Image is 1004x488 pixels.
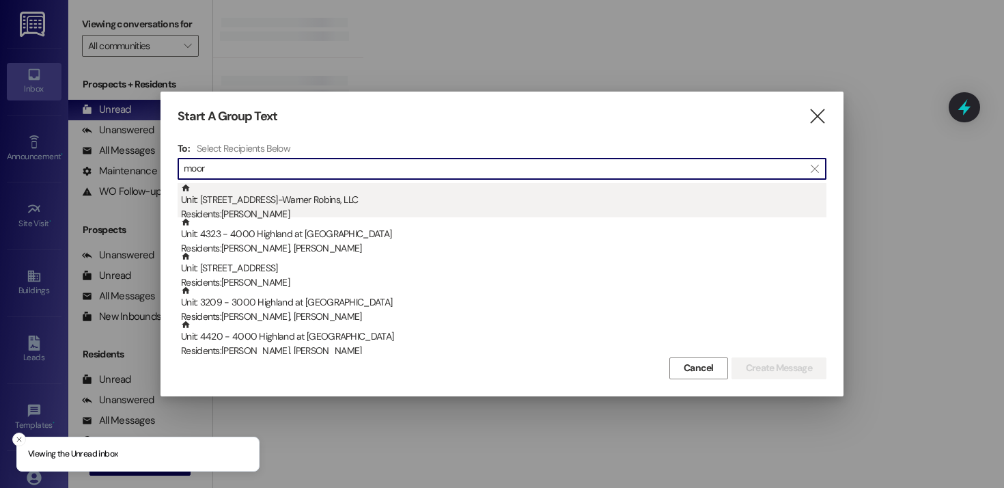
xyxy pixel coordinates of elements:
[197,142,290,154] h4: Select Recipients Below
[178,320,826,354] div: Unit: 4420 - 4000 Highland at [GEOGRAPHIC_DATA]Residents:[PERSON_NAME], [PERSON_NAME]
[181,252,826,290] div: Unit: [STREET_ADDRESS]
[731,357,826,379] button: Create Message
[684,361,714,375] span: Cancel
[181,275,826,290] div: Residents: [PERSON_NAME]
[178,252,826,286] div: Unit: [STREET_ADDRESS]Residents:[PERSON_NAME]
[178,286,826,320] div: Unit: 3209 - 3000 Highland at [GEOGRAPHIC_DATA]Residents:[PERSON_NAME], [PERSON_NAME]
[178,217,826,252] div: Unit: 4323 - 4000 Highland at [GEOGRAPHIC_DATA]Residents:[PERSON_NAME], [PERSON_NAME]
[669,357,728,379] button: Cancel
[28,448,117,461] p: Viewing the Unread inbox
[178,109,277,124] h3: Start A Group Text
[178,142,190,154] h3: To:
[184,159,804,178] input: Search for any contact or apartment
[181,183,826,222] div: Unit: [STREET_ADDRESS]-Warner Robins, LLC
[804,159,826,179] button: Clear text
[808,109,826,124] i: 
[746,361,812,375] span: Create Message
[181,310,826,324] div: Residents: [PERSON_NAME], [PERSON_NAME]
[181,286,826,325] div: Unit: 3209 - 3000 Highland at [GEOGRAPHIC_DATA]
[181,217,826,256] div: Unit: 4323 - 4000 Highland at [GEOGRAPHIC_DATA]
[181,320,826,359] div: Unit: 4420 - 4000 Highland at [GEOGRAPHIC_DATA]
[181,344,826,358] div: Residents: [PERSON_NAME], [PERSON_NAME]
[12,433,26,446] button: Close toast
[178,183,826,217] div: Unit: [STREET_ADDRESS]-Warner Robins, LLCResidents:[PERSON_NAME]
[811,163,818,174] i: 
[181,241,826,256] div: Residents: [PERSON_NAME], [PERSON_NAME]
[181,207,826,221] div: Residents: [PERSON_NAME]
